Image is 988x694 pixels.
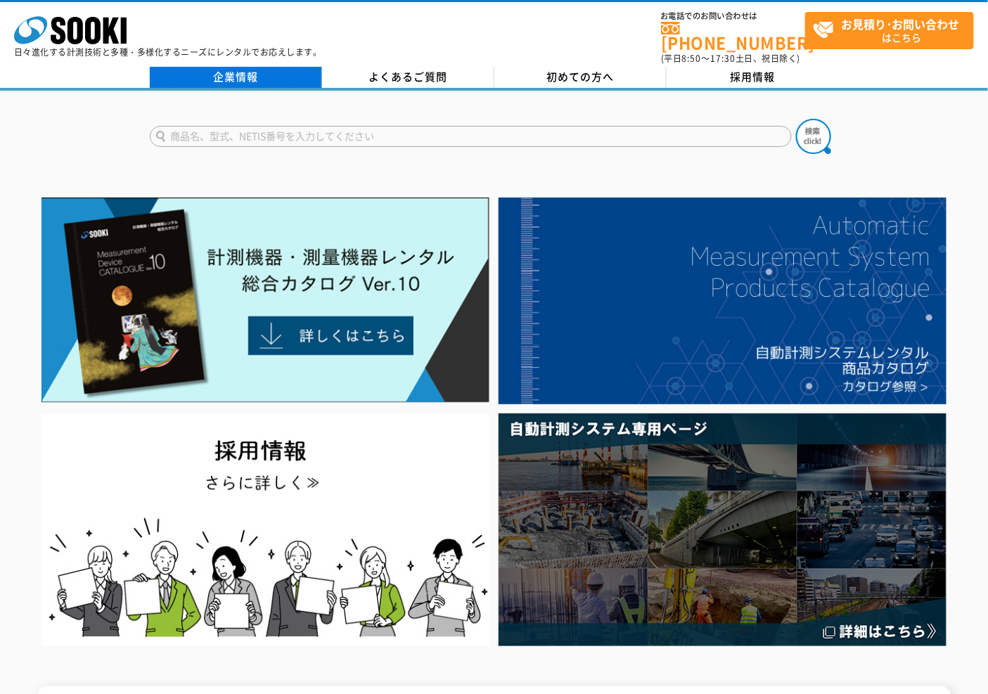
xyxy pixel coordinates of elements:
a: よくあるご質問 [322,67,494,88]
a: [PHONE_NUMBER] [661,22,805,51]
input: 商品名、型式、NETIS番号を入力してください [150,126,792,147]
strong: お見積り･お問い合わせ [842,15,960,32]
span: 8:50 [682,52,702,65]
img: 自動計測システム専用ページ [499,413,947,646]
a: 企業情報 [150,67,322,88]
img: btn_search.png [796,119,831,154]
span: 初めての方へ [546,69,614,84]
img: Catalog Ver10 [41,198,489,403]
a: 初めての方へ [494,67,667,88]
span: 17:30 [710,52,736,65]
span: (平日 ～ 土日、祝日除く) [661,52,800,65]
span: はこちら [813,13,973,48]
a: 採用情報 [667,67,839,88]
img: SOOKI recruit [41,413,489,646]
span: お電話でのお問い合わせは [661,12,805,20]
a: お見積り･お問い合わせはこちら [805,12,974,49]
img: 自動計測システムカタログ [499,198,947,404]
p: 日々進化する計測技術と多種・多様化するニーズにレンタルでお応えします。 [14,48,322,56]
